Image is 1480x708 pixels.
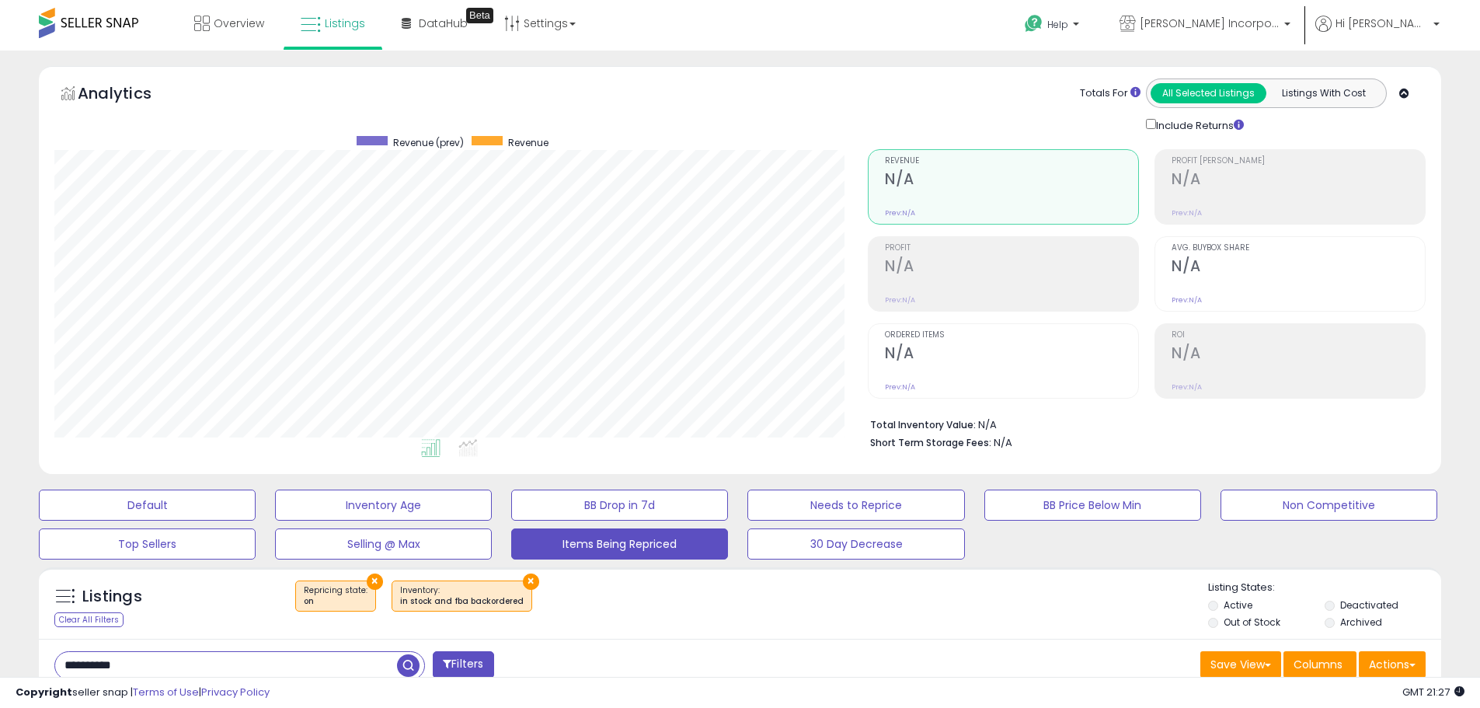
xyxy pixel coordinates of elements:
[1200,651,1281,678] button: Save View
[885,344,1138,365] h2: N/A
[1283,651,1356,678] button: Columns
[325,16,365,31] span: Listings
[214,16,264,31] span: Overview
[466,8,493,23] div: Tooltip anchor
[393,136,464,149] span: Revenue (prev)
[1080,86,1140,101] div: Totals For
[1012,2,1095,51] a: Help
[367,574,383,590] button: ×
[1172,257,1425,278] h2: N/A
[201,685,270,699] a: Privacy Policy
[870,418,976,431] b: Total Inventory Value:
[984,490,1201,521] button: BB Price Below Min
[885,331,1138,340] span: Ordered Items
[1047,18,1068,31] span: Help
[16,685,270,700] div: seller snap | |
[870,414,1414,433] li: N/A
[275,490,492,521] button: Inventory Age
[508,136,548,149] span: Revenue
[1221,490,1437,521] button: Non Competitive
[304,584,367,608] span: Repricing state :
[1208,581,1441,595] p: Listing States:
[1172,295,1202,305] small: Prev: N/A
[82,586,142,608] h5: Listings
[1340,598,1398,612] label: Deactivated
[400,596,524,607] div: in stock and fba backordered
[994,435,1012,450] span: N/A
[1024,14,1043,33] i: Get Help
[1266,83,1381,103] button: Listings With Cost
[1172,208,1202,218] small: Prev: N/A
[885,208,915,218] small: Prev: N/A
[511,490,728,521] button: BB Drop in 7d
[39,490,256,521] button: Default
[1402,685,1464,699] span: 2025-09-8 21:27 GMT
[870,436,991,449] b: Short Term Storage Fees:
[419,16,468,31] span: DataHub
[1359,651,1426,678] button: Actions
[1134,116,1262,134] div: Include Returns
[1340,616,1382,629] label: Archived
[433,651,493,678] button: Filters
[1172,244,1425,253] span: Avg. Buybox Share
[1151,83,1266,103] button: All Selected Listings
[511,528,728,560] button: Items Being Repriced
[78,82,182,108] h5: Analytics
[39,528,256,560] button: Top Sellers
[885,170,1138,191] h2: N/A
[747,490,964,521] button: Needs to Reprice
[1224,616,1280,629] label: Out of Stock
[400,584,524,608] span: Inventory :
[747,528,964,560] button: 30 Day Decrease
[1335,16,1429,31] span: Hi [PERSON_NAME]
[885,295,915,305] small: Prev: N/A
[304,596,367,607] div: on
[523,574,539,590] button: ×
[275,528,492,560] button: Selling @ Max
[885,244,1138,253] span: Profit
[16,685,72,699] strong: Copyright
[54,612,124,627] div: Clear All Filters
[1172,382,1202,392] small: Prev: N/A
[1172,344,1425,365] h2: N/A
[1140,16,1280,31] span: [PERSON_NAME] Incorporated
[1172,331,1425,340] span: ROI
[1294,657,1342,672] span: Columns
[885,257,1138,278] h2: N/A
[1315,16,1440,51] a: Hi [PERSON_NAME]
[885,382,915,392] small: Prev: N/A
[1224,598,1252,612] label: Active
[133,685,199,699] a: Terms of Use
[885,157,1138,166] span: Revenue
[1172,170,1425,191] h2: N/A
[1172,157,1425,166] span: Profit [PERSON_NAME]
